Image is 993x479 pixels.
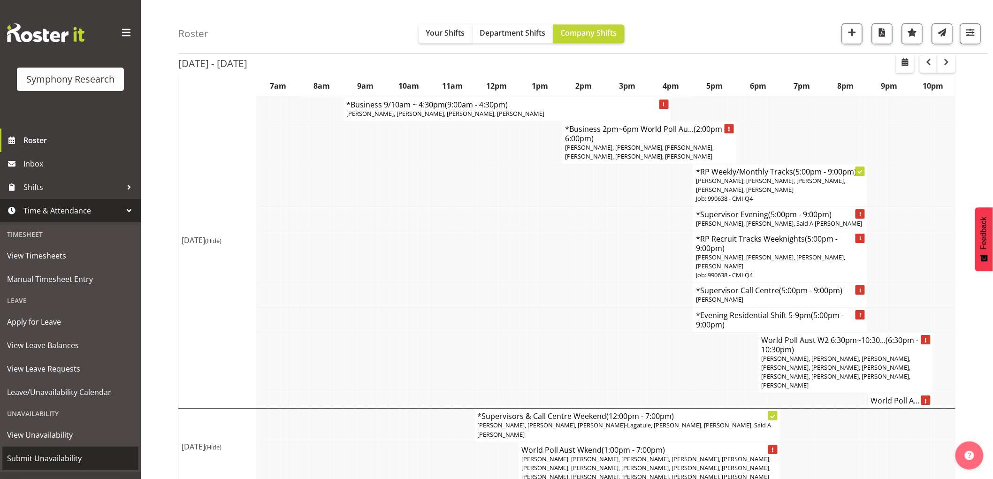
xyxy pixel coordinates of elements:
[7,272,134,286] span: Manual Timesheet Entry
[565,124,733,143] h4: *Business 2pm~6pm World Poll Au...
[2,423,138,447] a: View Unavailability
[762,335,930,354] h4: World Poll Aust W2 6:30pm~10:30...
[696,253,845,270] span: [PERSON_NAME], [PERSON_NAME], [PERSON_NAME], [PERSON_NAME]
[179,72,257,409] td: [DATE]
[696,311,864,329] h4: *Evening Residential Shift 5-9pm
[902,23,923,44] button: Highlight an important date within the roster.
[347,100,668,109] h4: *Business 9/10am ~ 4:30pm
[565,143,714,160] span: [PERSON_NAME], [PERSON_NAME], [PERSON_NAME], [PERSON_NAME], [PERSON_NAME], [PERSON_NAME]
[960,23,981,44] button: Filter Shifts
[762,354,911,390] span: [PERSON_NAME], [PERSON_NAME], [PERSON_NAME], [PERSON_NAME], [PERSON_NAME], [PERSON_NAME], [PERSON...
[7,249,134,263] span: View Timesheets
[419,24,473,43] button: Your Shifts
[793,167,856,177] span: (5:00pm - 9:00pm)
[26,72,115,86] div: Symphony Research
[696,167,864,176] h4: *RP Weekly/Monthly Tracks
[426,28,465,38] span: Your Shifts
[178,57,247,69] h2: [DATE] - [DATE]
[2,357,138,380] a: View Leave Requests
[473,24,553,43] button: Department Shifts
[696,234,838,253] span: (5:00pm - 9:00pm)
[696,210,864,219] h4: *Supervisor Evening
[387,75,431,97] th: 10am
[23,133,136,147] span: Roster
[607,411,674,421] span: (12:00pm - 7:00pm)
[478,411,777,421] h4: *Supervisors & Call Centre Weekend
[344,75,387,97] th: 9am
[696,234,864,253] h4: *RP Recruit Tracks Weeknights
[474,75,518,97] th: 12pm
[606,75,649,97] th: 3pm
[932,23,953,44] button: Send a list of all shifts for the selected filtered period to all rostered employees.
[780,75,824,97] th: 7pm
[649,75,693,97] th: 4pm
[696,286,864,295] h4: *Supervisor Call Centre
[602,445,665,455] span: (1:00pm - 7:00pm)
[7,315,134,329] span: Apply for Leave
[2,310,138,334] a: Apply for Leave
[553,24,625,43] button: Company Shifts
[480,28,546,38] span: Department Shifts
[565,124,727,144] span: (2:00pm - 6:00pm)
[762,335,919,355] span: (6:30pm - 10:30pm)
[696,295,743,304] span: [PERSON_NAME]
[23,157,136,171] span: Inbox
[445,99,508,110] span: (9:00am - 4:30pm)
[2,291,138,310] div: Leave
[871,396,930,405] h4: World Poll A...
[975,207,993,271] button: Feedback - Show survey
[696,310,844,330] span: (5:00pm - 9:00pm)
[824,75,868,97] th: 8pm
[980,217,988,250] span: Feedback
[2,380,138,404] a: Leave/Unavailability Calendar
[779,285,842,296] span: (5:00pm - 9:00pm)
[2,334,138,357] a: View Leave Balances
[7,23,84,42] img: Rosterit website logo
[696,176,845,194] span: [PERSON_NAME], [PERSON_NAME], [PERSON_NAME], [PERSON_NAME], [PERSON_NAME]
[965,451,974,460] img: help-xxl-2.png
[23,204,122,218] span: Time & Attendance
[256,75,300,97] th: 7am
[23,180,122,194] span: Shifts
[696,271,864,280] p: Job: 990638 - CMI Q4
[2,244,138,267] a: View Timesheets
[872,23,893,44] button: Download a PDF of the roster according to the set date range.
[178,28,208,39] h4: Roster
[7,428,134,442] span: View Unavailability
[521,445,777,455] h4: World Poll Aust Wkend
[7,451,134,465] span: Submit Unavailability
[300,75,344,97] th: 8am
[2,267,138,291] a: Manual Timesheet Entry
[2,404,138,423] div: Unavailability
[7,385,134,399] span: Leave/Unavailability Calendar
[868,75,911,97] th: 9pm
[842,23,863,44] button: Add a new shift
[518,75,562,97] th: 1pm
[2,447,138,470] a: Submit Unavailability
[696,219,862,228] span: [PERSON_NAME], [PERSON_NAME], Said A [PERSON_NAME]
[737,75,780,97] th: 6pm
[205,236,222,245] span: (Hide)
[431,75,474,97] th: 11am
[2,225,138,244] div: Timesheet
[561,28,617,38] span: Company Shifts
[896,54,914,73] button: Select a specific date within the roster.
[347,109,545,118] span: [PERSON_NAME], [PERSON_NAME], [PERSON_NAME], [PERSON_NAME]
[768,209,832,220] span: (5:00pm - 9:00pm)
[696,194,864,203] p: Job: 990638 - CMI Q4
[7,362,134,376] span: View Leave Requests
[693,75,737,97] th: 5pm
[205,443,222,451] span: (Hide)
[911,75,955,97] th: 10pm
[7,338,134,352] span: View Leave Balances
[562,75,605,97] th: 2pm
[478,421,771,438] span: [PERSON_NAME], [PERSON_NAME], [PERSON_NAME]-Lagatule, [PERSON_NAME], [PERSON_NAME], Said A [PERSO...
